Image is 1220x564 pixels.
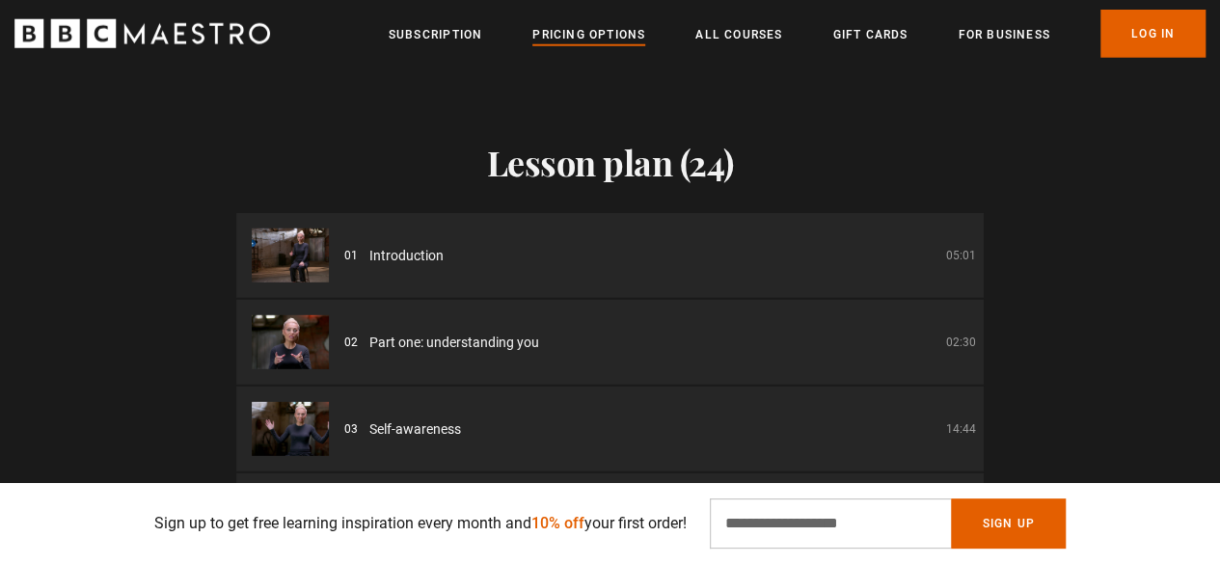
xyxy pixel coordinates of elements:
p: 01 [344,247,358,264]
a: Log In [1100,10,1206,58]
button: Sign Up [951,498,1065,549]
p: 03 [344,420,358,438]
a: Gift Cards [832,25,908,44]
a: Subscription [389,25,482,44]
span: Introduction [369,246,444,266]
p: Sign up to get free learning inspiration every month and your first order! [154,512,687,535]
p: 14:44 [946,420,976,438]
p: 05:01 [946,247,976,264]
nav: Primary [389,10,1206,58]
span: Part one: understanding you [369,333,539,353]
a: All Courses [695,25,782,44]
svg: BBC Maestro [14,19,270,48]
h2: Lesson plan (24) [236,142,984,182]
a: For business [958,25,1049,44]
p: 02 [344,334,358,351]
span: Self-awareness [369,419,461,440]
p: 02:30 [946,334,976,351]
span: 10% off [531,514,584,532]
a: Pricing Options [532,25,645,44]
